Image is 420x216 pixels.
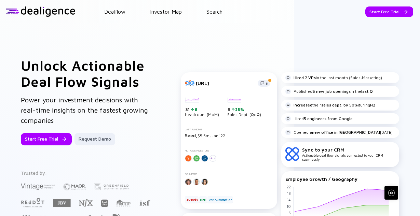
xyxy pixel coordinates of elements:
strong: sales dept. by 50% [321,102,358,107]
button: Request Demo [74,133,115,145]
strong: Hired 2 VPs [294,75,316,80]
div: Trusted by: [21,170,152,176]
div: in the last month (Sales,Marketing) [285,75,382,81]
div: $5.5m, Jan `22 [185,132,273,138]
div: Test Automation [207,196,233,203]
span: Power your investment decisions with real-time insights on the fastest growing companies [21,96,148,124]
a: Search [206,9,222,15]
tspan: 6 [288,210,290,215]
span: Seed, [185,132,198,138]
strong: Increased [294,102,312,107]
div: 6 [194,107,198,112]
div: 31 [186,107,219,112]
div: Last Funding [185,128,273,131]
strong: 5 engineers from Google [304,116,353,121]
div: Notable Investors [185,149,273,152]
div: B2B [199,196,206,203]
tspan: 14 [287,197,290,202]
tspan: 18 [287,191,290,195]
div: 25% [234,107,244,112]
img: JBV Capital [53,199,71,207]
strong: H2 [370,102,375,107]
div: [URL] [196,80,254,86]
div: 5 [228,107,261,112]
div: Opened a [DATE] [285,130,393,135]
div: Sync to your CRM [302,147,395,153]
tspan: 22 [286,184,290,189]
div: DevTools [185,196,199,203]
div: Sales Dept. (QoQ) [227,98,261,117]
div: Published in the [285,89,373,94]
a: Investor Map [150,9,182,15]
img: Vintage Investment Partners [21,183,55,190]
img: NFX [79,199,93,207]
div: Actionable deal flow signals connected to your CRM seamlessly [302,147,395,161]
button: Start Free Trial [365,6,413,17]
strong: new office in [GEOGRAPHIC_DATA] [312,130,380,135]
img: FINTOP Capital [117,199,131,207]
a: Dealflow [104,9,125,15]
strong: 8 new job openings [312,89,351,94]
div: Founders [185,173,273,176]
div: Hired [285,116,353,121]
button: Start Free Trial [21,133,72,145]
div: their during [285,102,375,108]
img: Greenfield Partners [94,184,128,190]
img: Red Dot Capital Partners [21,197,45,208]
div: Employee Growth / Geography [285,176,395,182]
img: Maor Investments [63,181,86,192]
h1: Unlock Actionable Deal Flow Signals [21,57,153,89]
img: Israel Secondary Fund [139,200,150,206]
tspan: 10 [286,204,290,208]
div: Headcount (MoM) [185,98,219,117]
strong: last Q [361,89,373,94]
